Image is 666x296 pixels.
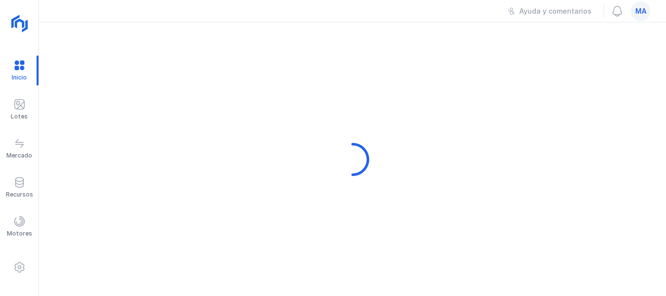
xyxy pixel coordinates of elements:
div: Motores [7,230,32,237]
button: Ayuda y comentarios [501,3,598,20]
div: Mercado [6,152,32,159]
div: Recursos [6,191,33,198]
span: ma [635,6,646,16]
div: Ayuda y comentarios [519,6,591,16]
img: logoRight.svg [7,11,32,36]
div: Lotes [11,113,28,120]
